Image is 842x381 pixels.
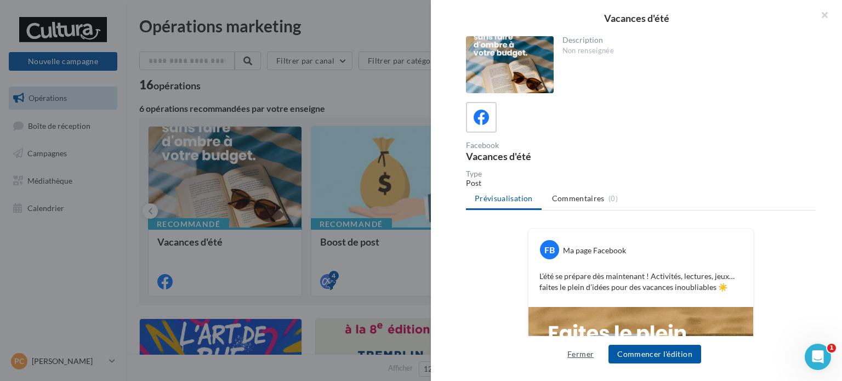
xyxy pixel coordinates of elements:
[466,170,816,178] div: Type
[448,13,824,23] div: Vacances d'été
[539,271,742,293] p: L’été se prépare dès maintenant ! Activités, lectures, jeux… faites le plein d’idées pour des vac...
[466,141,636,149] div: Facebook
[805,344,831,370] iframe: Intercom live chat
[563,245,626,256] div: Ma page Facebook
[540,240,559,259] div: FB
[552,193,605,204] span: Commentaires
[827,344,836,352] span: 1
[608,194,618,203] span: (0)
[562,46,807,56] div: Non renseignée
[562,36,807,44] div: Description
[466,151,636,161] div: Vacances d'été
[608,345,701,363] button: Commencer l'édition
[563,348,598,361] button: Fermer
[466,178,816,189] div: Post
